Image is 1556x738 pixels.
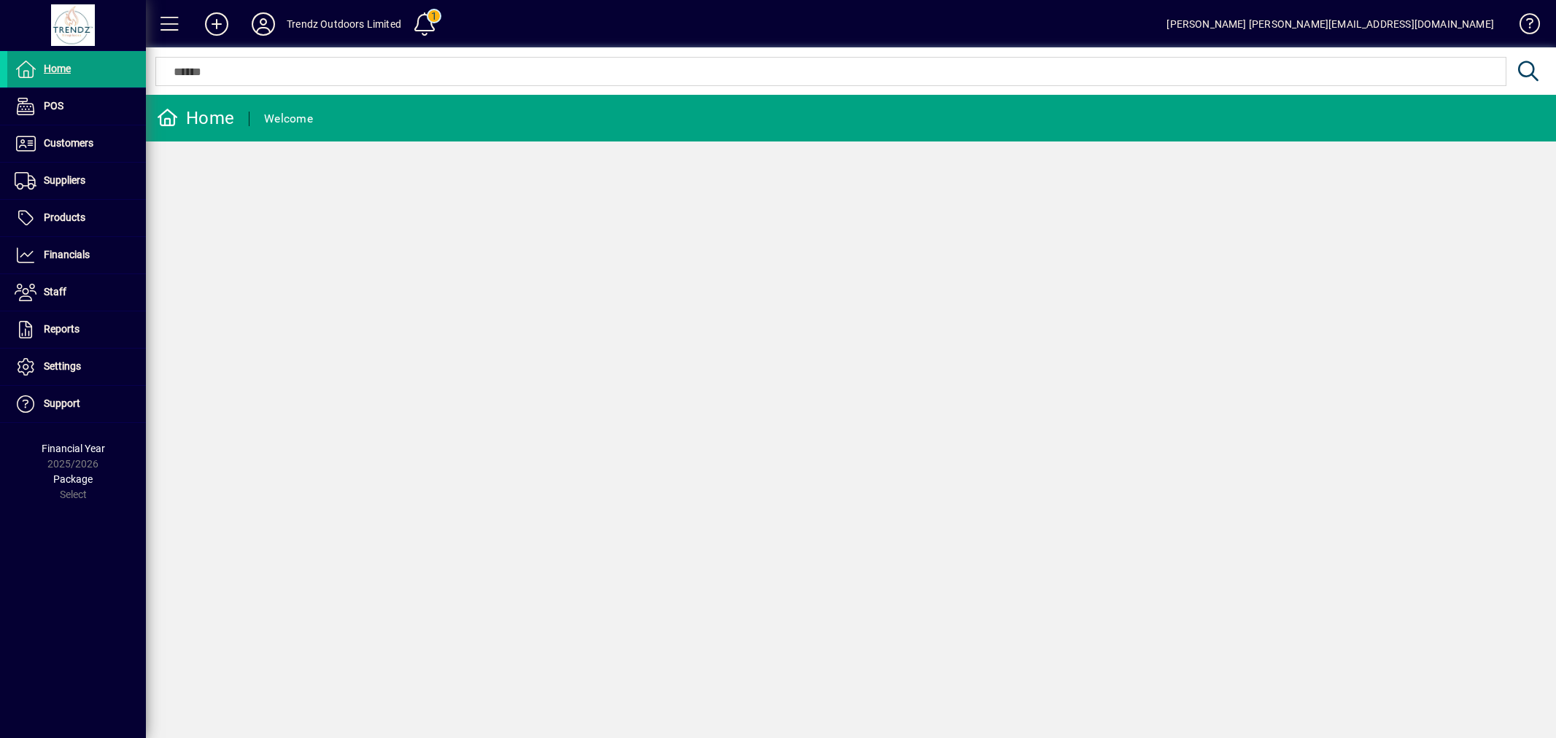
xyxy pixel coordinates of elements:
a: POS [7,88,146,125]
a: Knowledge Base [1509,3,1538,50]
span: Package [53,473,93,485]
a: Suppliers [7,163,146,199]
span: Settings [44,360,81,372]
span: Suppliers [44,174,85,186]
span: Reports [44,323,80,335]
span: Staff [44,286,66,298]
span: Products [44,211,85,223]
span: POS [44,100,63,112]
div: [PERSON_NAME] [PERSON_NAME][EMAIL_ADDRESS][DOMAIN_NAME] [1166,12,1494,36]
a: Products [7,200,146,236]
a: Staff [7,274,146,311]
a: Support [7,386,146,422]
button: Add [193,11,240,37]
button: Profile [240,11,287,37]
div: Trendz Outdoors Limited [287,12,401,36]
span: Support [44,397,80,409]
span: Customers [44,137,93,149]
span: Financial Year [42,443,105,454]
span: Home [44,63,71,74]
span: Financials [44,249,90,260]
a: Settings [7,349,146,385]
a: Reports [7,311,146,348]
div: Home [157,106,234,130]
div: Welcome [264,107,313,131]
a: Customers [7,125,146,162]
a: Financials [7,237,146,273]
